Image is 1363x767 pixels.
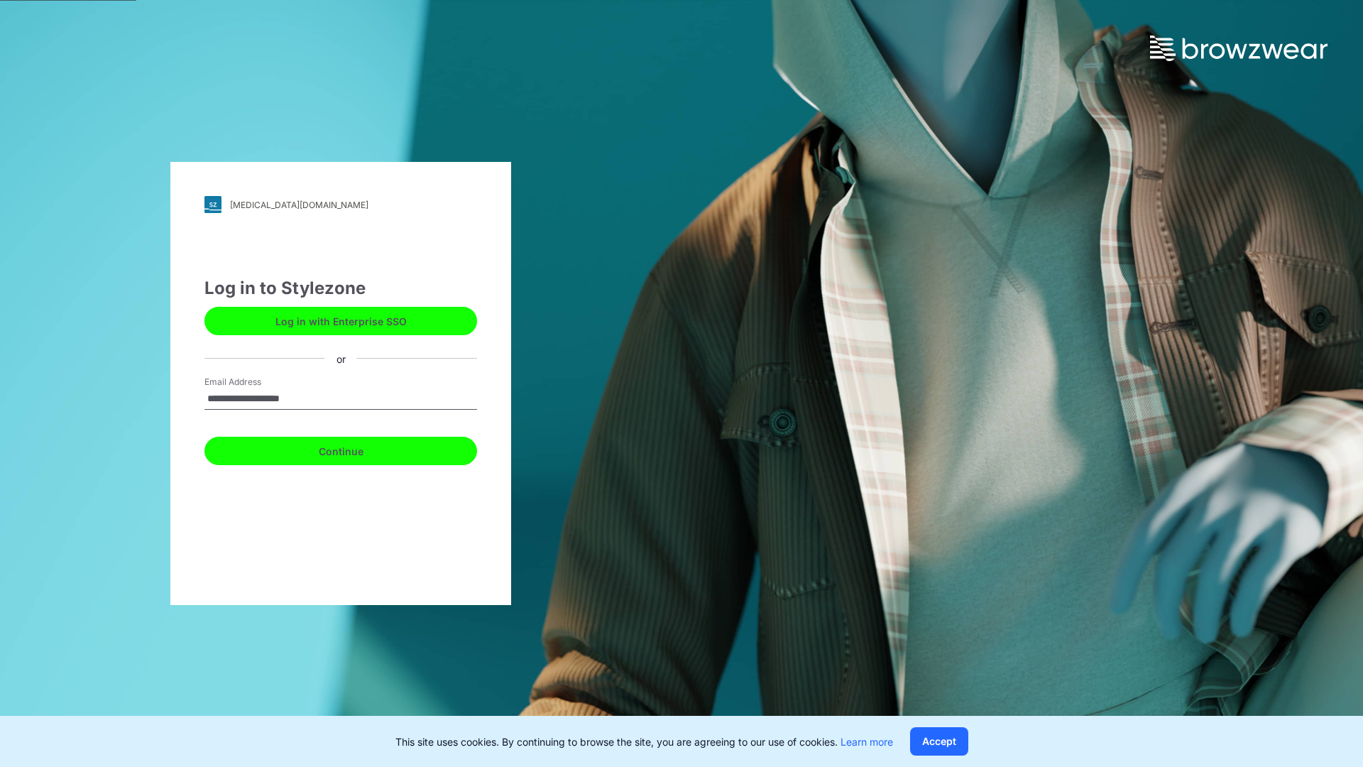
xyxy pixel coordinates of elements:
a: [MEDICAL_DATA][DOMAIN_NAME] [204,196,477,213]
label: Email Address [204,376,304,388]
div: or [325,351,357,366]
p: This site uses cookies. By continuing to browse the site, you are agreeing to our use of cookies. [395,734,893,749]
button: Continue [204,437,477,465]
button: Accept [910,727,968,756]
button: Log in with Enterprise SSO [204,307,477,335]
a: Learn more [841,736,893,748]
div: Log in to Stylezone [204,276,477,301]
img: browzwear-logo.73288ffb.svg [1150,36,1328,61]
div: [MEDICAL_DATA][DOMAIN_NAME] [230,200,368,210]
img: svg+xml;base64,PHN2ZyB3aWR0aD0iMjgiIGhlaWdodD0iMjgiIHZpZXdCb3g9IjAgMCAyOCAyOCIgZmlsbD0ibm9uZSIgeG... [204,196,221,213]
